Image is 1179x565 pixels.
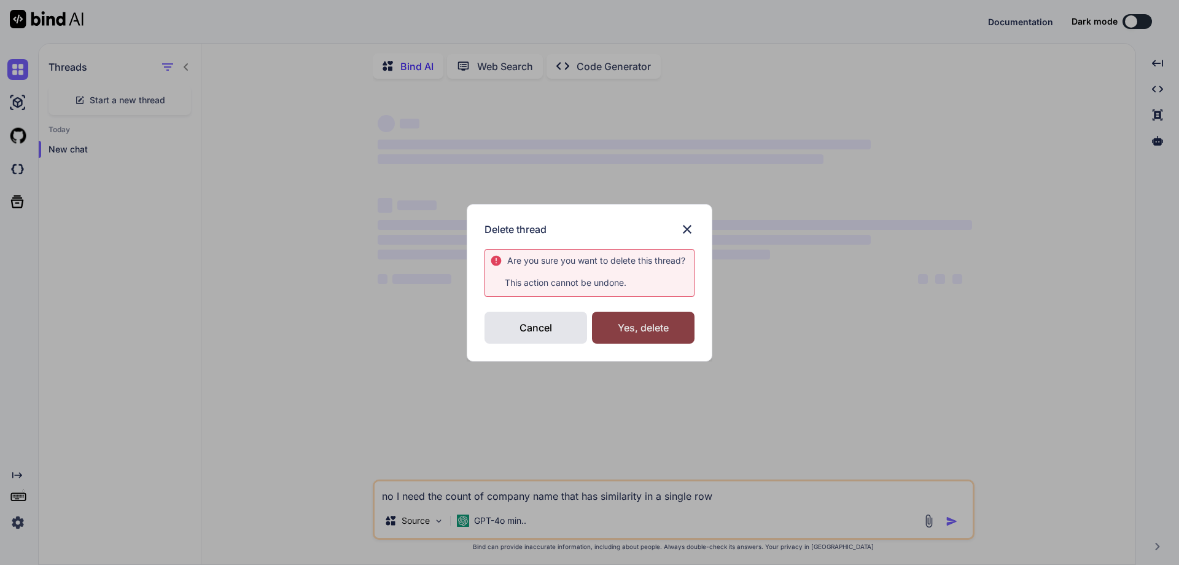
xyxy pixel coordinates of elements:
[652,255,681,266] span: thread
[490,277,694,289] p: This action cannot be undone.
[507,255,685,267] div: Are you sure you want to delete this ?
[680,222,695,237] img: close
[484,312,587,344] div: Cancel
[592,312,695,344] div: Yes, delete
[484,222,547,237] h3: Delete thread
